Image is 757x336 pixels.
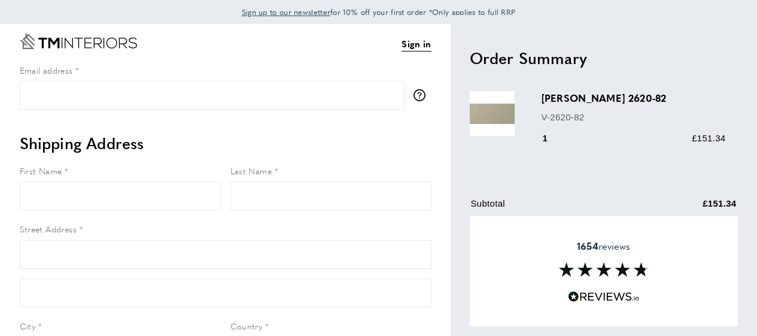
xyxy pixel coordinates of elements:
[542,110,726,125] p: V-2620-82
[577,240,630,252] span: reviews
[542,131,565,146] div: 1
[470,47,738,69] h2: Order Summary
[20,64,73,76] span: Email address
[20,132,431,154] h2: Shipping Address
[20,34,137,49] a: Go to Home page
[230,165,272,177] span: Last Name
[542,91,726,105] h3: [PERSON_NAME] 2620-82
[242,6,331,18] a: Sign up to our newsletter
[242,7,516,17] span: for 10% off your first order *Only applies to full RRP
[568,291,640,302] img: Reviews.io 5 stars
[632,196,737,220] td: £151.34
[20,320,36,332] span: City
[402,37,431,52] a: Sign in
[577,239,598,253] strong: 1654
[242,7,331,17] span: Sign up to our newsletter
[414,89,431,101] button: More information
[559,262,649,277] img: Reviews section
[471,196,631,220] td: Subtotal
[470,91,515,136] img: Espalin 2620-82
[692,133,725,143] span: £151.34
[230,320,263,332] span: Country
[20,223,77,235] span: Street Address
[20,165,62,177] span: First Name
